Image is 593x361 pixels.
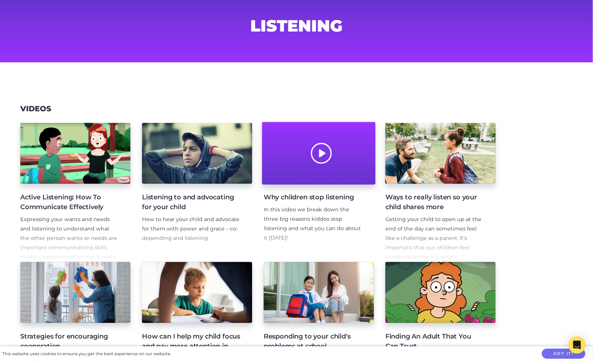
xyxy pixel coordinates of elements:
h4: Strategies for encouraging cooperation [20,332,119,351]
a: Listening to and advocating for your child How to hear your child and advocate for them with powe... [142,123,252,262]
a: Active Listening: How To Communicate Effectively Expressing your wants and needs and listening to... [20,123,130,262]
button: Got it! [542,349,585,359]
p: How to hear your child and advocate for them with power and grace – co-depending and listening. [142,215,241,243]
h4: Why children stop listening [264,192,362,202]
h1: listening [122,18,471,33]
a: Why children stop listening In this video we break down the three big reasons kiddos stop listeni... [264,123,374,262]
h4: Active Listening: How To Communicate Effectively [20,192,119,212]
div: Open Intercom Messenger [568,336,586,354]
div: This website uses cookies to ensure you get the best experience on our website. [2,350,171,358]
h4: How can I help my child focus and pay more attention in school? [142,332,241,361]
h3: Videos [20,104,51,113]
h4: Ways to really listen so your child shares more [385,192,484,212]
p: Getting your child to open up at the end of the day can sometimes feel like a challenge as a pare... [385,215,484,299]
a: Ways to really listen so your child shares more Getting your child to open up at the end of the d... [385,123,496,262]
h4: Responding to your child's problems at school [264,332,362,351]
h4: Listening to and advocating for your child [142,192,241,212]
p: In this video we break down the three big reasons kiddos stop listening and what you can do about... [264,205,362,243]
h4: Finding An Adult That You Can Trust [385,332,484,351]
